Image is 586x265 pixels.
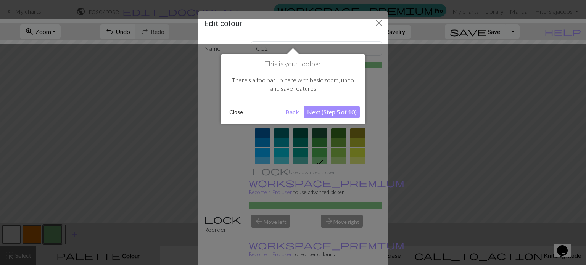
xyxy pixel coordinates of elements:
div: This is your toolbar [221,54,365,124]
button: Close [226,106,246,118]
button: Next (Step 5 of 10) [304,106,360,118]
button: Back [282,106,302,118]
div: There's a toolbar up here with basic zoom, undo and save features [226,68,360,101]
h1: This is your toolbar [226,60,360,68]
